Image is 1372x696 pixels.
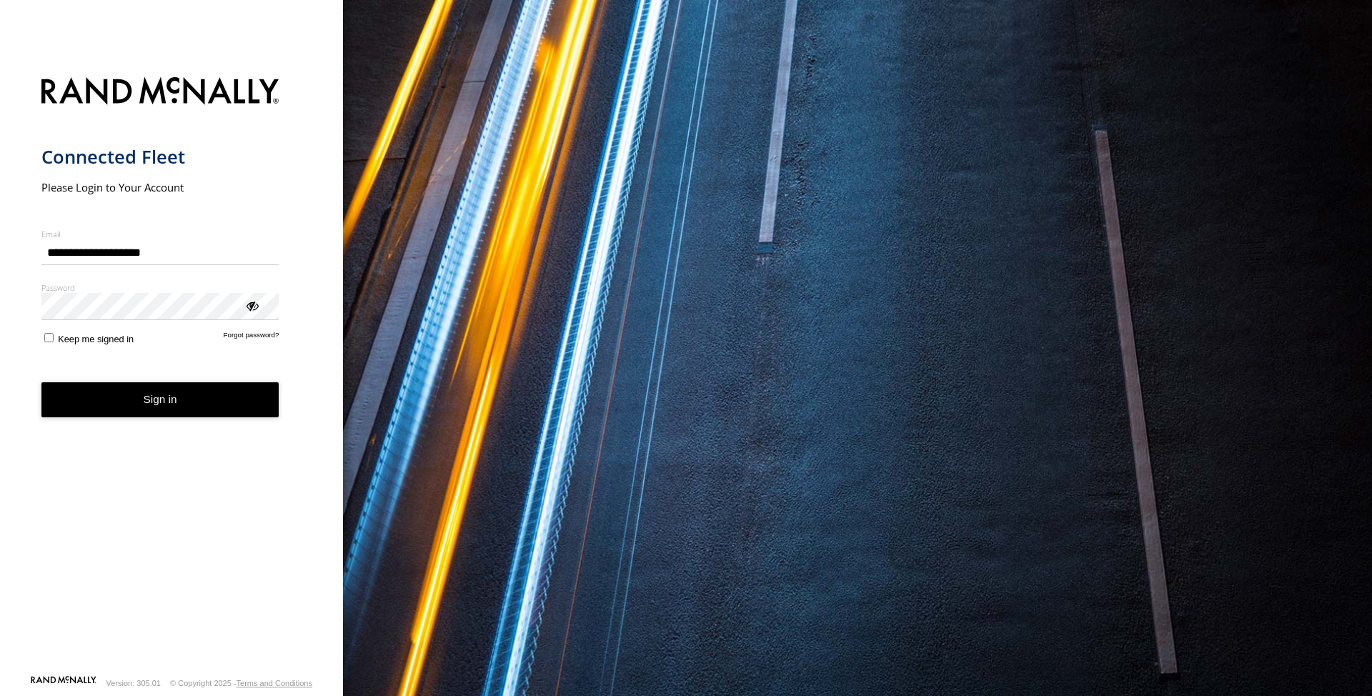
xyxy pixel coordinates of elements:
a: Visit our Website [31,676,96,690]
h2: Please Login to Your Account [41,180,279,194]
div: Version: 305.01 [106,679,161,687]
label: Password [41,282,279,293]
span: Keep me signed in [58,334,134,344]
img: Rand McNally [41,74,279,111]
a: Forgot password? [224,331,279,344]
button: Sign in [41,382,279,417]
input: Keep me signed in [44,333,54,342]
div: ViewPassword [244,298,259,312]
a: Terms and Conditions [237,679,312,687]
div: © Copyright 2025 - [170,679,312,687]
form: main [41,69,302,675]
h1: Connected Fleet [41,145,279,169]
label: Email [41,229,279,239]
